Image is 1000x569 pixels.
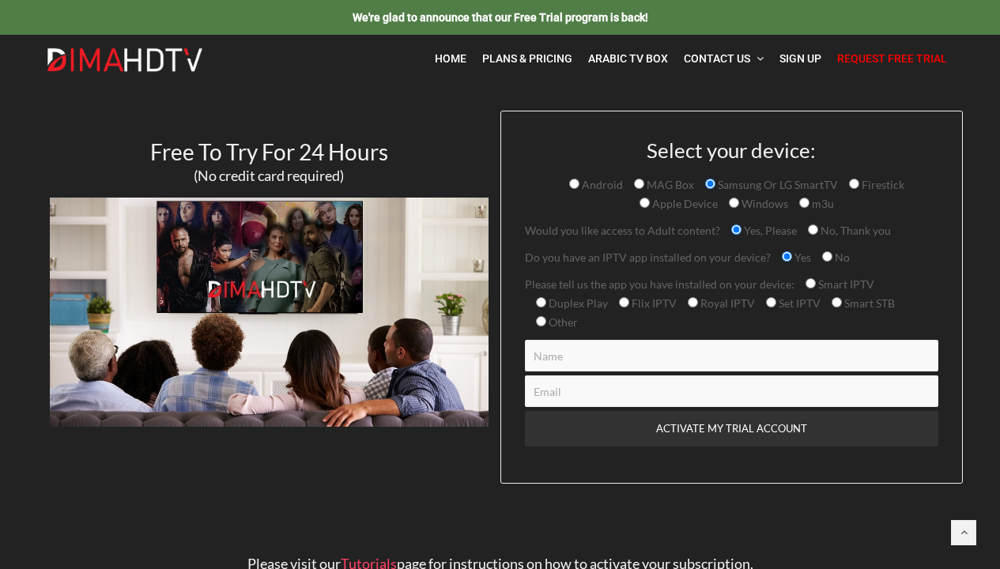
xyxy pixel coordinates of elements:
input: m3u [799,198,809,208]
input: Duplex Play [536,297,546,307]
span: No [832,251,850,264]
a: Plans & Pricing [474,43,580,75]
span: Home [435,52,466,65]
input: No [822,251,832,262]
span: Smart IPTV [816,277,874,291]
input: MAG Box [634,179,644,189]
span: No, Thank you [818,224,891,237]
span: Flix IPTV [629,296,677,310]
span: Contact Us [684,52,750,65]
a: Home [427,43,474,75]
span: Sign Up [779,52,821,65]
span: (No credit card required) [194,167,344,184]
span: Yes, Please [742,224,797,237]
input: No, Thank you [808,224,818,235]
span: m3u [809,197,834,210]
input: Yes [782,251,792,262]
input: Royal IPTV [688,297,698,307]
a: Request Free Trial [829,43,955,75]
span: Firestick [859,178,904,191]
span: Royal IPTV [698,296,755,310]
span: Duplex Play [546,296,608,310]
span: Arabic TV Box [588,52,668,65]
span: MAG Box [644,178,694,191]
input: ACTIVATE MY TRIAL ACCOUNT [525,411,938,447]
input: Flix IPTV [619,297,629,307]
p: Would you like access to Adult content? [525,221,938,240]
span: We're glad to announce that our Free Trial program is back! [353,11,648,24]
span: Plans & Pricing [482,52,572,65]
span: Yes [792,251,811,264]
input: Yes, Please [731,224,742,235]
input: Apple Device [640,198,650,208]
input: Email [525,375,938,407]
span: Smart STB [842,296,895,310]
a: Sign Up [772,43,829,75]
img: Dima HDTV [46,47,204,73]
input: Smart STB [832,297,842,307]
span: Android [579,178,623,191]
span: Apple Device [650,197,718,210]
p: Do you have an IPTV app installed on your device? [525,248,938,267]
input: Other [536,316,546,326]
a: We're glad to announce that our Free Trial program is back! [353,10,648,24]
input: Firestick [849,179,859,189]
form: Contact form [513,139,950,483]
input: Set IPTV [766,297,776,307]
a: Arabic TV Box [580,43,676,75]
span: Select your device: [647,138,816,163]
span: Free To Try For 24 Hours [150,138,388,165]
span: Other [546,315,578,329]
input: Android [569,179,579,189]
a: Contact Us [676,43,772,75]
span: Windows [739,197,788,210]
input: Windows [729,198,739,208]
span: Samsung Or LG SmartTV [715,178,838,191]
input: Samsung Or LG SmartTV [705,179,715,189]
input: Name [525,340,938,371]
a: Back to top [951,520,976,545]
span: Request Free Trial [837,52,947,65]
span: Set IPTV [776,296,821,310]
input: Smart IPTV [806,278,816,288]
p: Please tell us the app you have installed on your device: [525,275,938,332]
